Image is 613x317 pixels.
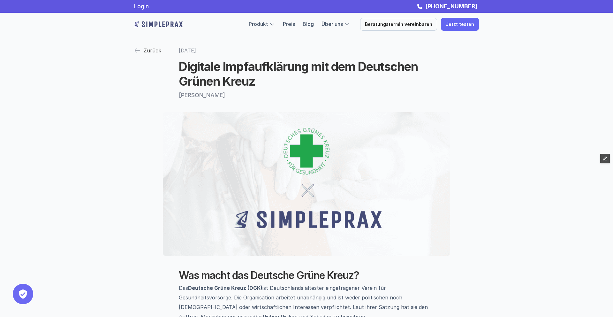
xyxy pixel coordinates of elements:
[249,21,268,27] a: Produkt
[283,21,295,27] a: Preis
[134,3,149,10] a: Login
[179,59,434,89] h1: Digitale Impfaufklärung mit dem Deutschen Grünen Kreuz
[600,154,610,163] button: Edit Framer Content
[144,46,161,55] p: Zurück
[424,3,479,10] a: [PHONE_NUMBER]
[303,21,314,27] a: Blog
[179,45,434,56] p: [DATE]
[446,22,474,27] p: Jetzt testen
[365,22,432,27] p: Beratungstermin vereinbaren
[425,3,477,10] strong: [PHONE_NUMBER]
[188,285,262,291] strong: Deutsche Grüne Kreuz (DGK)
[441,18,479,31] a: Jetzt testen
[179,92,434,99] p: [PERSON_NAME]
[179,269,434,282] h2: Was macht das Deutsche Grüne Kreuz?
[360,18,437,31] a: Beratungstermin vereinbaren
[134,45,161,56] a: Zurück
[322,21,343,27] a: Über uns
